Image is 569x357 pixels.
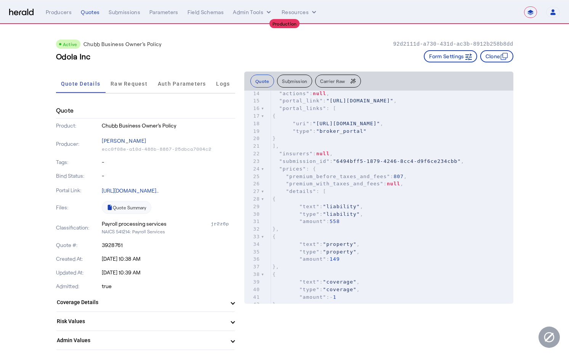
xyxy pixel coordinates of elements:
[244,203,261,210] div: 29
[272,287,360,292] span: : ,
[57,317,225,325] mat-panel-title: Risk Values
[244,286,261,293] div: 40
[279,151,313,156] span: "insurers"
[244,120,261,127] div: 18
[188,8,224,16] div: Field Schemas
[109,8,140,16] div: Submissions
[387,181,400,186] span: null
[46,8,72,16] div: Producers
[244,188,261,195] div: 27
[313,121,380,126] span: "[URL][DOMAIN_NAME]"
[83,40,162,48] p: Chubb Business Owner's Policy
[244,135,261,142] div: 20
[272,121,383,126] span: : ,
[272,301,279,307] span: },
[293,121,309,126] span: "uri"
[244,241,261,248] div: 34
[330,256,340,262] span: 149
[272,166,316,172] span: : {
[233,8,272,16] button: internal dropdown menu
[393,40,513,48] p: 92d2111d-a730-431d-ac3b-8912b258b8dd
[81,8,99,16] div: Quotes
[102,172,235,180] p: -
[244,112,261,120] div: 17
[244,293,261,301] div: 41
[102,255,235,263] p: [DATE] 10:38 AM
[272,294,337,300] span: :
[272,143,279,149] span: ],
[316,151,330,156] span: null
[102,135,235,146] p: [PERSON_NAME]
[102,228,235,235] p: NAICS 541214: Payroll Services
[244,97,261,105] div: 15
[279,105,327,111] span: "portal_links"
[300,256,327,262] span: "amount"
[272,234,276,239] span: {
[244,278,261,286] div: 39
[244,271,261,278] div: 38
[277,75,312,88] button: Submission
[56,255,101,263] p: Created At:
[300,211,320,217] span: "type"
[272,128,367,134] span: :
[272,241,360,247] span: : ,
[216,81,230,86] span: Logs
[56,312,235,330] mat-expansion-panel-header: Risk Values
[244,127,261,135] div: 19
[286,174,390,179] span: "premium_before_taxes_and_fees"
[56,293,235,311] mat-expansion-panel-header: Coverage Details
[56,224,101,231] p: Classification:
[57,336,225,344] mat-panel-title: Admin Values
[244,210,261,218] div: 30
[272,113,276,119] span: {
[56,158,101,166] p: Tags:
[244,218,261,225] div: 31
[244,173,261,180] div: 25
[272,98,397,104] span: : ,
[250,75,274,88] button: Quote
[244,195,261,203] div: 28
[56,241,101,249] p: Quote #:
[272,91,330,96] span: : ,
[480,50,513,62] button: Clone
[56,122,101,129] p: Product:
[424,50,477,62] button: Form Settings
[320,79,345,83] span: Carrier Raw
[286,181,383,186] span: "premium_with_taxes_and_fees"
[56,269,101,276] p: Updated At:
[244,105,261,112] div: 16
[272,196,276,202] span: {
[272,135,276,141] span: }
[333,294,337,300] span: 1
[244,158,261,165] div: 23
[279,98,323,104] span: "portal_link"
[272,188,326,194] span: : [
[300,204,320,209] span: "text"
[272,226,279,232] span: },
[272,211,363,217] span: : ,
[244,225,261,233] div: 32
[279,91,309,96] span: "actions"
[57,298,225,306] mat-panel-title: Coverage Details
[323,204,360,209] span: "liability"
[326,98,394,104] span: "[URL][DOMAIN_NAME]"
[272,158,464,164] span: : ,
[323,241,356,247] span: "property"
[300,218,327,224] span: "amount"
[272,151,333,156] span: : ,
[300,279,320,285] span: "text"
[149,8,178,16] div: Parameters
[9,9,34,16] img: Herald Logo
[102,158,235,166] p: -
[330,294,333,300] span: -
[272,105,337,111] span: : [
[211,220,235,228] div: jr2z6p
[56,140,101,148] p: Producer:
[244,142,261,150] div: 21
[102,282,235,290] p: true
[333,158,461,164] span: "6494bff5-1879-4246-8cc4-d9f6ce234cbb"
[56,331,235,349] mat-expansion-panel-header: Admin Values
[272,271,276,277] span: {
[102,187,159,194] a: [URL][DOMAIN_NAME]..
[244,301,261,308] div: 42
